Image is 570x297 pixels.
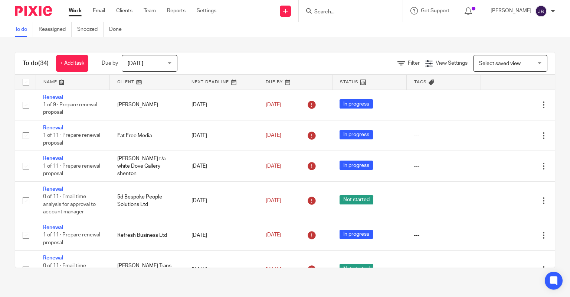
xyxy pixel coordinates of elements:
[491,7,531,14] p: [PERSON_NAME]
[414,162,473,170] div: ---
[340,130,373,139] span: In progress
[436,61,468,66] span: View Settings
[414,101,473,109] div: ---
[266,267,281,272] span: [DATE]
[39,22,72,37] a: Reassigned
[340,195,373,204] span: Not started
[43,225,63,230] a: Renewal
[15,22,33,37] a: To do
[43,194,96,214] span: 0 of 11 · Email time analysis for approval to account manager
[184,181,258,220] td: [DATE]
[340,161,373,170] span: In progress
[43,156,63,161] a: Renewal
[43,255,63,261] a: Renewal
[56,55,88,72] a: + Add task
[43,233,100,246] span: 1 of 11 · Prepare renewal proposal
[184,251,258,289] td: [DATE]
[109,22,127,37] a: Done
[23,59,49,67] h1: To do
[43,187,63,192] a: Renewal
[43,95,63,100] a: Renewal
[167,7,186,14] a: Reports
[197,7,216,14] a: Settings
[116,7,132,14] a: Clients
[184,220,258,250] td: [DATE]
[38,60,49,66] span: (34)
[43,164,100,177] span: 1 of 11 · Prepare renewal proposal
[408,61,420,66] span: Filter
[414,266,473,273] div: ---
[110,151,184,181] td: [PERSON_NAME] t/a white Dove Gallery shenton
[77,22,104,37] a: Snoozed
[266,198,281,203] span: [DATE]
[110,220,184,250] td: Refresh Business Ltd
[69,7,82,14] a: Work
[15,6,52,16] img: Pixie
[340,264,373,273] span: Not started
[414,197,473,204] div: ---
[93,7,105,14] a: Email
[110,90,184,120] td: [PERSON_NAME]
[144,7,156,14] a: Team
[414,132,473,139] div: ---
[266,164,281,169] span: [DATE]
[184,90,258,120] td: [DATE]
[535,5,547,17] img: svg%3E
[414,80,427,84] span: Tags
[102,59,118,67] p: Due by
[340,99,373,109] span: In progress
[110,181,184,220] td: 5d Bespoke People Solutions Ltd
[266,102,281,107] span: [DATE]
[314,9,380,16] input: Search
[128,61,143,66] span: [DATE]
[43,263,96,284] span: 0 of 11 · Email time analysis for approval to account manager
[340,230,373,239] span: In progress
[43,125,63,130] a: Renewal
[266,233,281,238] span: [DATE]
[184,151,258,181] td: [DATE]
[110,120,184,151] td: Fat Free Media
[479,61,521,66] span: Select saved view
[421,8,449,13] span: Get Support
[266,133,281,138] span: [DATE]
[43,133,100,146] span: 1 of 11 · Prepare renewal proposal
[43,102,97,115] span: 1 of 9 · Prepare renewal proposal
[184,120,258,151] td: [DATE]
[110,251,184,289] td: [PERSON_NAME] Trans Healthcare Limited
[414,232,473,239] div: ---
